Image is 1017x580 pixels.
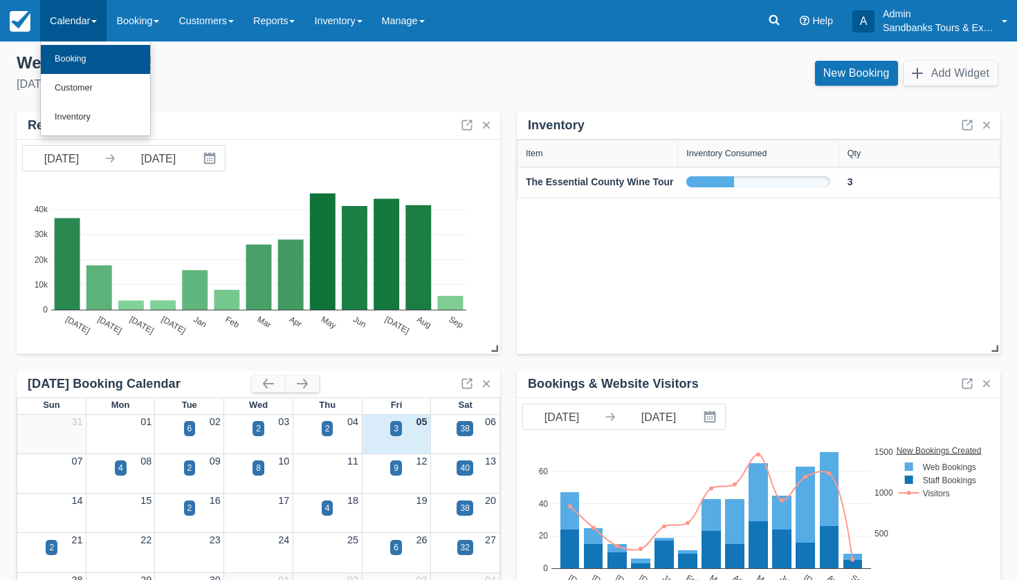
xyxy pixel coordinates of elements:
div: 40 [460,462,469,474]
span: Sat [459,400,473,410]
div: 6 [187,422,192,435]
a: 22 [140,534,152,545]
span: Sun [43,400,59,410]
p: Sandbanks Tours & Experiences [883,21,993,35]
p: Admin [883,7,993,21]
a: 25 [347,534,358,545]
a: 15 [140,495,152,506]
div: 2 [187,502,192,514]
text: New Bookings Created [896,445,981,455]
a: 03 [278,416,289,427]
a: 06 [485,416,496,427]
a: 23 [210,534,221,545]
div: 2 [49,541,54,554]
ul: Calendar [40,41,151,136]
div: Item [526,149,543,158]
span: Fri [391,400,403,410]
a: Customer [41,74,150,103]
button: Interact with the calendar and add the check-in date for your trip. [697,404,725,429]
a: 20 [485,495,496,506]
div: A [852,10,874,32]
img: checkfront-main-nav-mini-logo.png [10,11,30,32]
strong: 3 [847,176,853,187]
a: New Booking [815,61,898,86]
a: 24 [278,534,289,545]
strong: The Essential County Wine Tour [526,176,674,187]
a: 11 [347,456,358,467]
span: Tue [182,400,197,410]
a: The Essential County Wine Tour [526,175,674,189]
div: Revenue by Month [28,118,139,133]
a: 14 [72,495,83,506]
i: Help [800,16,809,26]
div: 3 [394,422,398,435]
span: Mon [111,400,130,410]
a: 09 [210,456,221,467]
a: 21 [72,534,83,545]
a: Booking [41,45,150,74]
div: Bookings & Website Visitors [528,376,699,392]
a: 19 [416,495,427,506]
div: [DATE] Booking Calendar [28,376,252,392]
div: [DATE] [17,76,497,93]
button: Interact with the calendar and add the check-in date for your trip. [197,146,225,171]
a: 02 [210,416,221,427]
a: 16 [210,495,221,506]
div: 4 [118,462,123,474]
a: 01 [140,416,152,427]
span: Thu [319,400,336,410]
div: Qty [847,149,861,158]
div: 38 [460,502,469,514]
div: 6 [394,541,398,554]
a: 04 [347,416,358,427]
a: 27 [485,534,496,545]
div: 9 [394,462,398,474]
span: Wed [249,400,268,410]
div: Inventory Consumed [686,149,767,158]
div: 38 [460,422,469,435]
div: Welcome , Admin ! [17,53,497,73]
input: Start Date [523,404,601,429]
a: 3 [847,175,853,189]
a: 18 [347,495,358,506]
div: 2 [256,422,261,435]
div: 32 [461,541,470,554]
a: 05 [416,416,427,427]
input: End Date [620,404,697,429]
div: Inventory [528,118,585,133]
a: 31 [72,416,83,427]
input: Start Date [23,146,100,171]
a: 12 [416,456,427,467]
div: 8 [256,462,261,474]
a: 07 [72,456,83,467]
a: 26 [416,534,427,545]
a: 10 [278,456,289,467]
button: Add Widget [904,61,998,86]
a: Inventory [41,103,150,132]
div: 2 [187,462,192,474]
a: 13 [485,456,496,467]
div: 4 [325,502,330,514]
a: 08 [140,456,152,467]
span: Help [812,15,833,26]
input: End Date [120,146,197,171]
a: 17 [278,495,289,506]
div: 2 [325,422,330,435]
